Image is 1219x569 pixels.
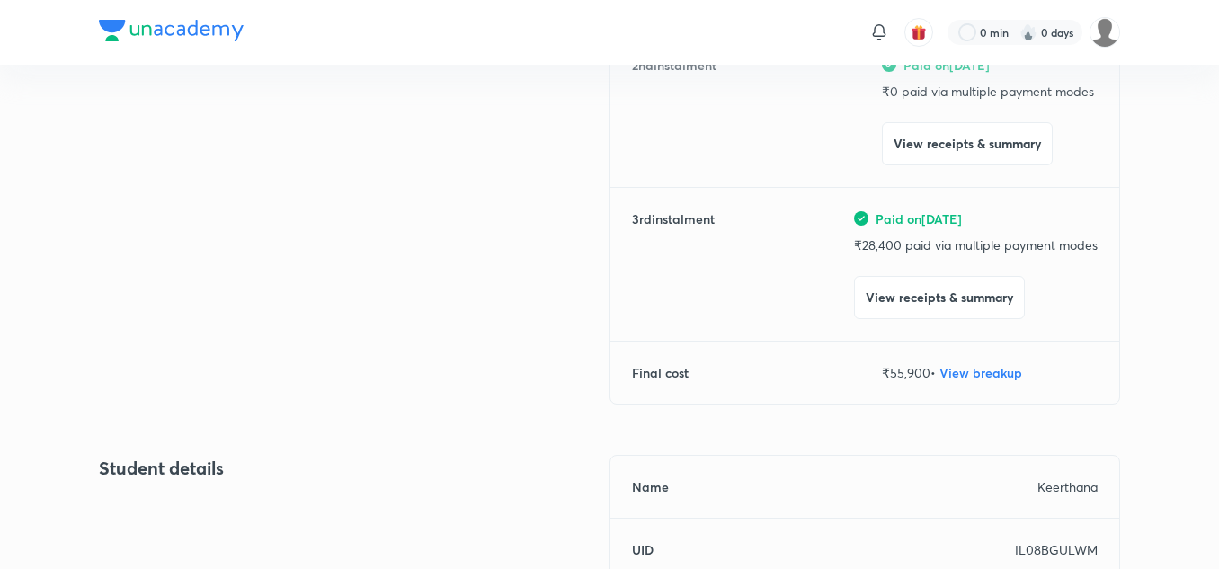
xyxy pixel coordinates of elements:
[99,455,609,482] h4: Student details
[632,209,715,319] h6: 3 rd instalment
[99,20,244,46] a: Company Logo
[903,56,990,75] span: Paid on [DATE]
[854,276,1025,319] button: View receipts & summary
[632,540,654,559] h6: UID
[882,122,1053,165] button: View receipts & summary
[854,211,868,226] img: green-tick
[99,20,244,41] img: Company Logo
[882,58,896,72] img: green-tick
[1090,17,1120,48] img: Girish
[911,24,927,40] img: avatar
[632,56,716,165] h6: 2 nd instalment
[882,363,1098,382] p: ₹ 55,900 •
[1015,540,1098,559] p: IL08BGULWM
[904,18,933,47] button: avatar
[632,477,669,496] h6: Name
[1037,477,1098,496] p: Keerthana
[1019,23,1037,41] img: streak
[939,364,1022,381] span: View breakup
[876,209,962,228] span: Paid on [DATE]
[854,236,1098,254] p: ₹ 28,400 paid via multiple payment modes
[882,82,1098,101] p: ₹ 0 paid via multiple payment modes
[632,363,689,382] h6: Final cost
